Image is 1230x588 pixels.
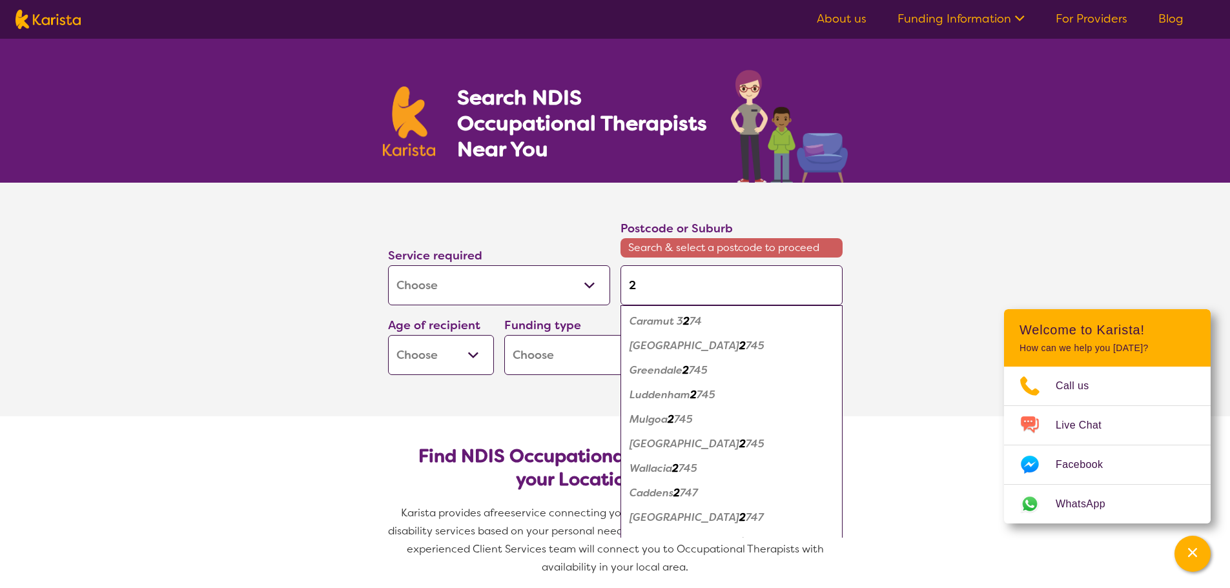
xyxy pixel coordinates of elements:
[1056,494,1121,514] span: WhatsApp
[627,383,836,407] div: Luddenham 2745
[388,248,482,263] label: Service required
[1056,11,1127,26] a: For Providers
[630,486,673,500] em: Caddens
[630,437,739,451] em: [GEOGRAPHIC_DATA]
[401,506,490,520] span: Karista provides a
[630,412,668,426] em: Mulgoa
[383,86,436,156] img: Karista logo
[388,506,845,574] span: service connecting you with Occupational Therapists and other disability services based on your p...
[627,481,836,505] div: Caddens 2747
[897,11,1025,26] a: Funding Information
[620,238,843,258] span: Search & select a postcode to proceed
[731,70,848,183] img: occupational-therapy
[630,535,739,549] em: [GEOGRAPHIC_DATA]
[739,511,746,524] em: 2
[627,309,836,334] div: Caramut 3274
[627,334,836,358] div: Glenmore Park 2745
[668,412,674,426] em: 2
[630,363,682,377] em: Greendale
[672,461,679,475] em: 2
[746,339,764,352] em: 745
[697,388,715,401] em: 745
[627,505,836,530] div: Cambridge Gardens 2747
[630,388,690,401] em: Luddenham
[746,535,764,549] em: 747
[1004,485,1211,523] a: Web link opens in a new tab.
[746,437,764,451] em: 745
[682,363,689,377] em: 2
[1056,376,1105,396] span: Call us
[398,445,832,491] h2: Find NDIS Occupational Therapists based on your Location & Needs
[630,339,739,352] em: [GEOGRAPHIC_DATA]
[1020,322,1195,338] h2: Welcome to Karista!
[504,318,581,333] label: Funding type
[739,437,746,451] em: 2
[457,85,708,162] h1: Search NDIS Occupational Therapists Near You
[627,358,836,383] div: Greendale 2745
[1174,536,1211,572] button: Channel Menu
[620,221,733,236] label: Postcode or Suburb
[1056,455,1118,474] span: Facebook
[680,486,698,500] em: 747
[1020,343,1195,354] p: How can we help you [DATE]?
[1004,367,1211,523] ul: Choose channel
[630,314,683,328] em: Caramut 3
[490,506,511,520] span: free
[1056,416,1117,435] span: Live Chat
[739,535,746,549] em: 2
[690,388,697,401] em: 2
[627,530,836,554] div: Cambridge Park 2747
[15,10,81,29] img: Karista logo
[683,314,690,328] em: 2
[627,407,836,432] div: Mulgoa 2745
[739,339,746,352] em: 2
[1158,11,1184,26] a: Blog
[630,461,672,475] em: Wallacia
[689,363,708,377] em: 745
[817,11,866,26] a: About us
[630,511,739,524] em: [GEOGRAPHIC_DATA]
[674,412,693,426] em: 745
[388,318,480,333] label: Age of recipient
[620,265,843,305] input: Type
[673,486,680,500] em: 2
[627,456,836,481] div: Wallacia 2745
[627,432,836,456] div: Regentville 2745
[1004,309,1211,523] div: Channel Menu
[679,461,697,475] em: 745
[690,314,702,328] em: 74
[746,511,764,524] em: 747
